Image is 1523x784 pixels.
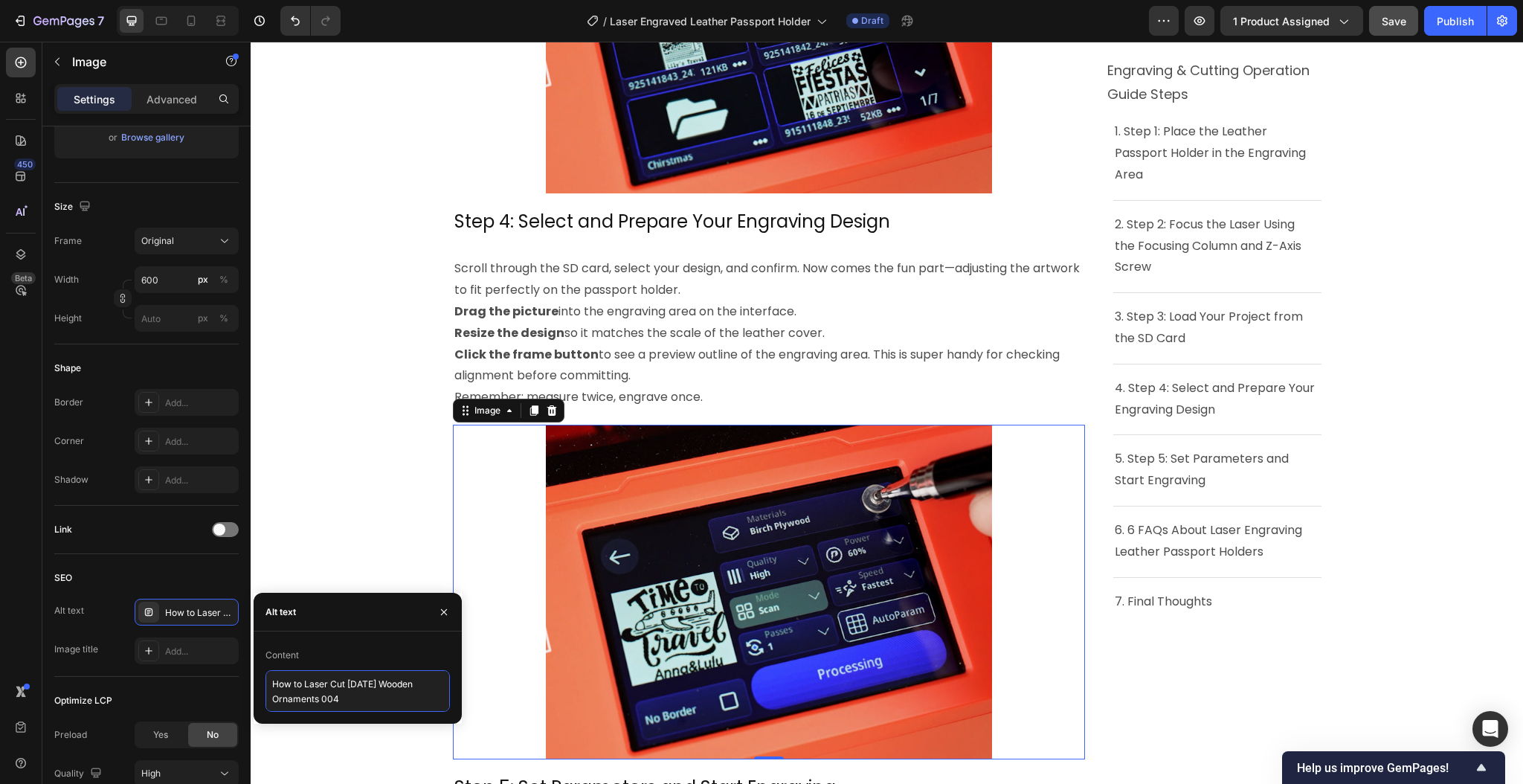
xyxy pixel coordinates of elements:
span: or [109,129,117,147]
button: 1 product assigned [1220,6,1363,36]
div: Size [54,197,94,217]
div: Rich Text Editor. Editing area: main [863,335,1071,381]
a: 2. Step 2: Focus the Laser Using the Focusing Column and Z-Axis Screw [864,174,1054,234]
span: High [141,768,161,779]
button: Original [135,228,239,254]
div: Rich Text Editor. Editing area: main [863,264,1071,310]
div: % [219,273,228,286]
button: px [215,271,233,289]
a: 6. 6 FAQs About Laser Engraving Leather Passport Holders [864,480,1054,518]
div: Open Intercom Messenger [1472,711,1508,747]
div: px [198,312,208,325]
p: Step 5: Set Parameters and Start Engraving [204,734,833,757]
p: ⁠⁠⁠⁠⁠⁠⁠ [864,478,1069,521]
span: No [207,728,219,742]
a: 7. Final Thoughts [864,551,962,568]
span: Help us improve GemPages! [1297,761,1472,775]
div: Quality [54,764,105,784]
div: Rich Text Editor. Editing area: main [863,406,1071,452]
p: ⁠⁠⁠⁠⁠⁠⁠ [864,336,1069,379]
iframe: Design area [251,42,1523,784]
button: Browse gallery [120,130,185,145]
input: px% [135,266,239,293]
div: Rich Text Editor. Editing area: main [863,477,1071,523]
div: Corner [54,434,84,448]
span: Original [141,234,174,248]
span: / [603,13,607,29]
button: Publish [1424,6,1487,36]
div: px [198,273,208,286]
div: Link [54,523,72,536]
div: 450 [14,158,36,170]
div: Browse gallery [121,131,184,144]
div: % [219,312,228,325]
div: Add... [165,435,235,449]
div: Add... [165,474,235,487]
button: % [194,271,212,289]
button: 7 [6,6,111,36]
div: Rich Text Editor. Editing area: main [863,171,1071,238]
span: Draft [861,14,883,28]
span: Save [1382,15,1406,28]
span: Yes [153,728,168,742]
p: Image [72,53,199,71]
a: 1. Step 1: Place the Leather Passport Holder in the Engraving Area [864,82,1058,142]
img: How to Laser Cut Easter Wooden Ornaments 004 [295,383,741,718]
div: 关键词（按流量） [168,89,245,99]
div: How to Laser Cut [DATE] Wooden Ornaments 004 [165,606,235,620]
div: 域名: [DOMAIN_NAME] [39,39,151,52]
div: Alt text [265,605,296,619]
button: px [215,309,233,327]
p: 7 [97,12,104,30]
p: ⁠⁠⁠⁠⁠⁠⁠ [864,408,1069,451]
div: Content [265,649,299,662]
div: Publish [1437,13,1474,29]
div: Shape [54,362,81,375]
input: px% [135,305,239,332]
span: 1 product assigned [1233,13,1330,29]
div: Shadow [54,473,88,486]
div: Beta [11,272,36,284]
a: 3. Step 3: Load Your Project from the SD Card [864,267,1055,306]
label: Frame [54,234,82,248]
p: Settings [74,91,115,107]
img: website_grey.svg [24,39,36,52]
h2: Rich Text Editor. Editing area: main [202,733,834,759]
button: % [194,309,212,327]
div: Optimize LCP [54,694,112,707]
label: Height [54,312,82,325]
p: ⁠⁠⁠⁠⁠⁠⁠ [864,266,1069,309]
button: Save [1369,6,1418,36]
a: 4. Step 4: Select and Prepare Your Engraving Design [864,338,1067,376]
div: Alt text [54,604,84,617]
div: Image title [54,643,98,656]
div: v 4.0.25 [42,24,73,36]
div: Add... [165,396,235,410]
a: 5. Step 5: Set Parameters and Start Engraving [864,409,1041,448]
img: tab_keywords_by_traffic_grey.svg [152,88,164,100]
span: Engraving & Cutting Operation Guide Steps [857,19,1063,62]
div: Add... [165,645,235,658]
div: Border [54,396,83,409]
div: Rich Text Editor. Editing area: main [863,548,1071,573]
div: Rich Text Editor. Editing area: main [863,79,1071,146]
img: tab_domain_overview_orange.svg [60,88,72,100]
label: Width [54,273,79,286]
img: logo_orange.svg [24,24,36,36]
div: Undo/Redo [280,6,341,36]
button: Show survey - Help us improve GemPages! [1297,759,1490,777]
